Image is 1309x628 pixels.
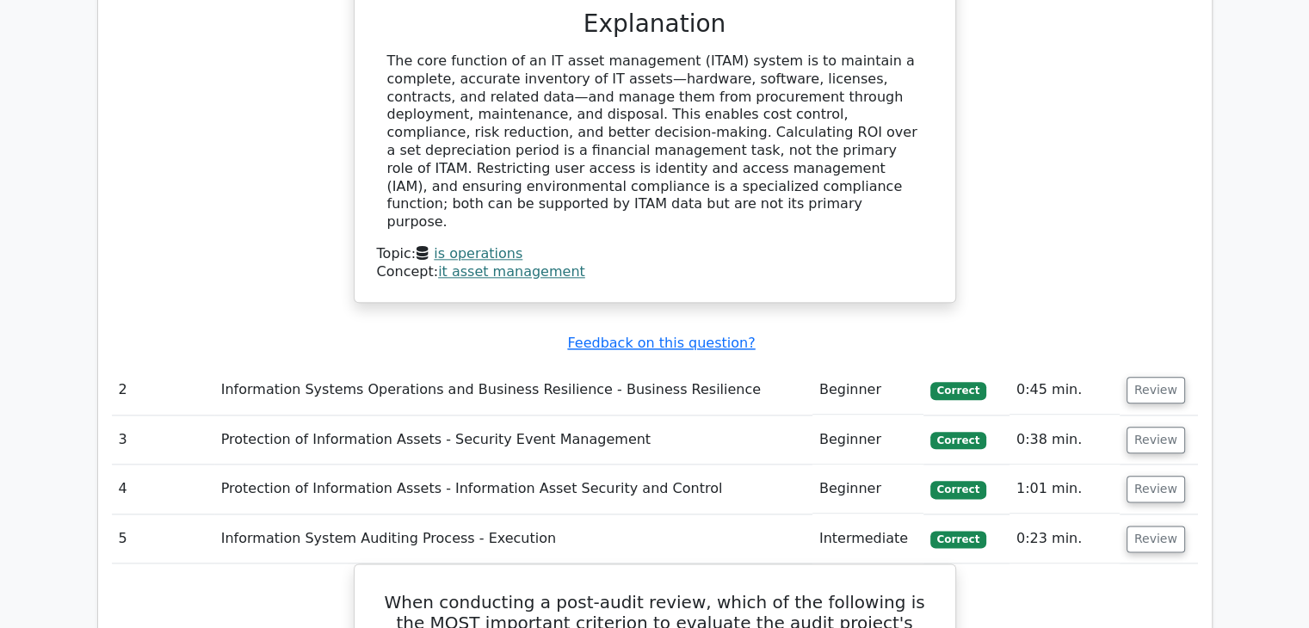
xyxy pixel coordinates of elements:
a: it asset management [438,263,585,280]
a: is operations [434,245,522,262]
td: 0:38 min. [1010,416,1120,465]
td: Intermediate [812,514,923,563]
td: 3 [112,416,214,465]
a: Feedback on this question? [567,335,755,351]
div: Topic: [377,245,933,263]
button: Review [1127,377,1185,403]
td: 5 [112,514,214,563]
td: 0:45 min. [1010,366,1120,415]
td: Information System Auditing Process - Execution [214,514,812,563]
div: Concept: [377,263,933,281]
button: Review [1127,427,1185,453]
td: Protection of Information Assets - Security Event Management [214,416,812,465]
td: Protection of Information Assets - Information Asset Security and Control [214,465,812,514]
td: 4 [112,465,214,514]
h3: Explanation [387,9,923,39]
td: 0:23 min. [1010,514,1120,563]
span: Correct [930,382,986,399]
td: Beginner [812,465,923,514]
td: 2 [112,366,214,415]
button: Review [1127,476,1185,502]
span: Correct [930,481,986,498]
td: Beginner [812,366,923,415]
span: Correct [930,432,986,449]
td: Beginner [812,416,923,465]
td: Information Systems Operations and Business Resilience - Business Resilience [214,366,812,415]
td: 1:01 min. [1010,465,1120,514]
span: Correct [930,531,986,548]
button: Review [1127,526,1185,552]
div: The core function of an IT asset management (ITAM) system is to maintain a complete, accurate inv... [387,52,923,231]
